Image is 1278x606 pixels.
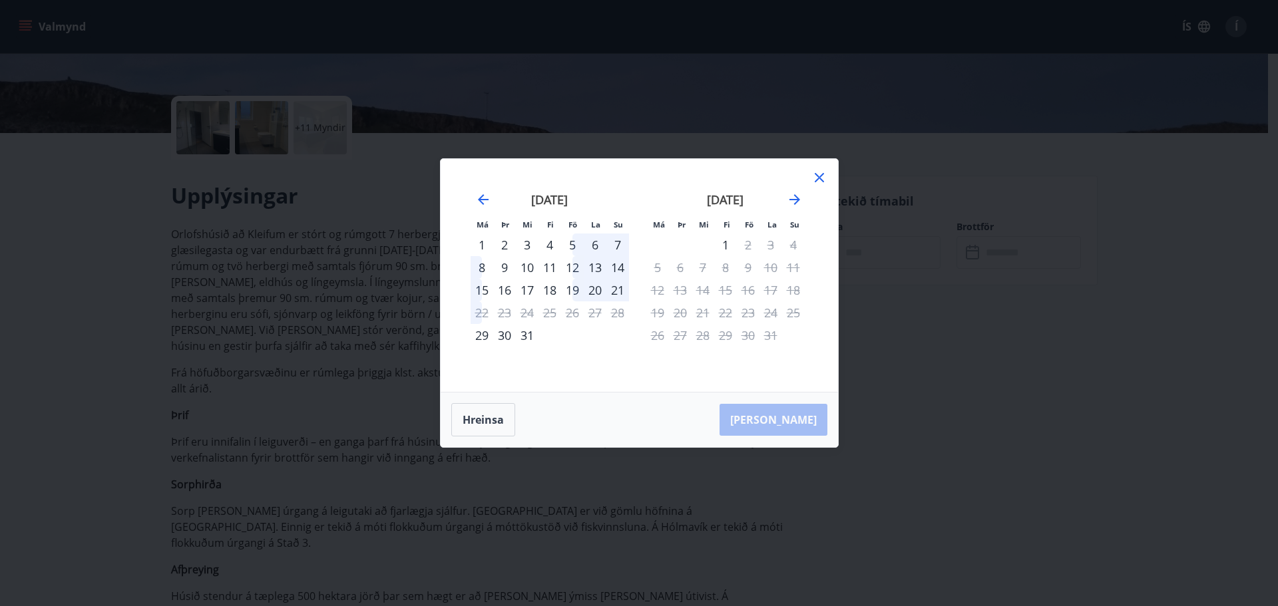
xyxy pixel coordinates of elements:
[493,233,516,256] div: 2
[584,256,606,279] td: Choose laugardagur, 13. desember 2025 as your check-in date. It’s available.
[737,324,759,347] td: Not available. föstudagur, 30. janúar 2026
[516,256,538,279] td: Choose miðvikudagur, 10. desember 2025 as your check-in date. It’s available.
[606,256,629,279] td: Choose sunnudagur, 14. desember 2025 as your check-in date. It’s available.
[584,233,606,256] div: 6
[782,301,805,324] td: Not available. sunnudagur, 25. janúar 2026
[561,233,584,256] div: 5
[516,256,538,279] div: 10
[714,233,737,256] div: 1
[493,233,516,256] td: Choose þriðjudagur, 2. desember 2025 as your check-in date. It’s available.
[606,233,629,256] td: Choose sunnudagur, 7. desember 2025 as your check-in date. It’s available.
[538,233,561,256] div: 4
[561,301,584,324] td: Not available. föstudagur, 26. desember 2025
[606,279,629,301] td: Choose sunnudagur, 21. desember 2025 as your check-in date. It’s available.
[568,220,577,229] small: Fö
[457,175,822,376] div: Calendar
[471,324,493,347] div: Aðeins innritun í boði
[782,256,805,279] td: Not available. sunnudagur, 11. janúar 2026
[538,301,561,324] td: Not available. fimmtudagur, 25. desember 2025
[471,233,493,256] div: Aðeins innritun í boði
[538,279,561,301] td: Choose fimmtudagur, 18. desember 2025 as your check-in date. It’s available.
[646,279,669,301] td: Not available. mánudagur, 12. janúar 2026
[714,279,737,301] td: Not available. fimmtudagur, 15. janúar 2026
[714,256,737,279] td: Not available. fimmtudagur, 8. janúar 2026
[646,256,669,279] td: Not available. mánudagur, 5. janúar 2026
[737,301,759,324] td: Not available. föstudagur, 23. janúar 2026
[591,220,600,229] small: La
[759,279,782,301] td: Not available. laugardagur, 17. janúar 2026
[561,279,584,301] div: 19
[787,192,803,208] div: Move forward to switch to the next month.
[606,301,629,324] td: Not available. sunnudagur, 28. desember 2025
[606,256,629,279] div: 14
[501,220,509,229] small: Þr
[516,233,538,256] td: Choose miðvikudagur, 3. desember 2025 as your check-in date. It’s available.
[584,256,606,279] div: 13
[538,256,561,279] td: Choose fimmtudagur, 11. desember 2025 as your check-in date. It’s available.
[759,233,782,256] td: Not available. laugardagur, 3. janúar 2026
[759,256,782,279] td: Not available. laugardagur, 10. janúar 2026
[561,233,584,256] td: Choose föstudagur, 5. desember 2025 as your check-in date. It’s available.
[523,220,532,229] small: Mi
[493,279,516,301] td: Choose þriðjudagur, 16. desember 2025 as your check-in date. It’s available.
[493,301,516,324] td: Not available. þriðjudagur, 23. desember 2025
[782,279,805,301] td: Not available. sunnudagur, 18. janúar 2026
[516,301,538,324] td: Not available. miðvikudagur, 24. desember 2025
[516,233,538,256] div: 3
[614,220,623,229] small: Su
[516,324,538,347] td: Choose miðvikudagur, 31. desember 2025 as your check-in date. It’s available.
[606,233,629,256] div: 7
[471,301,493,324] div: Aðeins útritun í boði
[477,220,489,229] small: Má
[707,192,744,208] strong: [DATE]
[561,256,584,279] div: 12
[451,403,515,436] button: Hreinsa
[692,256,714,279] td: Not available. miðvikudagur, 7. janúar 2026
[745,220,753,229] small: Fö
[531,192,568,208] strong: [DATE]
[547,220,554,229] small: Fi
[737,279,759,301] td: Not available. föstudagur, 16. janúar 2026
[714,301,737,324] td: Not available. fimmtudagur, 22. janúar 2026
[471,301,493,324] td: Not available. mánudagur, 22. desember 2025
[646,324,669,347] td: Not available. mánudagur, 26. janúar 2026
[538,279,561,301] div: 18
[692,324,714,347] td: Not available. miðvikudagur, 28. janúar 2026
[669,324,692,347] td: Not available. þriðjudagur, 27. janúar 2026
[493,256,516,279] div: 9
[493,324,516,347] td: Choose þriðjudagur, 30. desember 2025 as your check-in date. It’s available.
[714,324,737,347] td: Not available. fimmtudagur, 29. janúar 2026
[737,233,759,256] div: Aðeins útritun í boði
[516,279,538,301] td: Choose miðvikudagur, 17. desember 2025 as your check-in date. It’s available.
[584,233,606,256] td: Choose laugardagur, 6. desember 2025 as your check-in date. It’s available.
[714,233,737,256] td: Choose fimmtudagur, 1. janúar 2026 as your check-in date. It’s available.
[669,256,692,279] td: Not available. þriðjudagur, 6. janúar 2026
[561,256,584,279] td: Choose föstudagur, 12. desember 2025 as your check-in date. It’s available.
[493,256,516,279] td: Choose þriðjudagur, 9. desember 2025 as your check-in date. It’s available.
[471,256,493,279] div: 8
[669,279,692,301] td: Not available. þriðjudagur, 13. janúar 2026
[737,256,759,279] td: Not available. föstudagur, 9. janúar 2026
[561,279,584,301] td: Choose föstudagur, 19. desember 2025 as your check-in date. It’s available.
[606,279,629,301] div: 21
[538,233,561,256] td: Choose fimmtudagur, 4. desember 2025 as your check-in date. It’s available.
[516,324,538,347] div: 31
[584,279,606,301] div: 20
[782,233,805,256] td: Not available. sunnudagur, 4. janúar 2026
[516,279,538,301] div: 17
[790,220,799,229] small: Su
[692,301,714,324] td: Not available. miðvikudagur, 21. janúar 2026
[584,279,606,301] td: Choose laugardagur, 20. desember 2025 as your check-in date. It’s available.
[471,279,493,301] div: 15
[584,301,606,324] td: Not available. laugardagur, 27. desember 2025
[471,256,493,279] td: Choose mánudagur, 8. desember 2025 as your check-in date. It’s available.
[767,220,777,229] small: La
[759,301,782,324] td: Not available. laugardagur, 24. janúar 2026
[471,233,493,256] td: Choose mánudagur, 1. desember 2025 as your check-in date. It’s available.
[669,301,692,324] td: Not available. þriðjudagur, 20. janúar 2026
[724,220,730,229] small: Fi
[699,220,709,229] small: Mi
[538,256,561,279] div: 11
[692,279,714,301] td: Not available. miðvikudagur, 14. janúar 2026
[653,220,665,229] small: Má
